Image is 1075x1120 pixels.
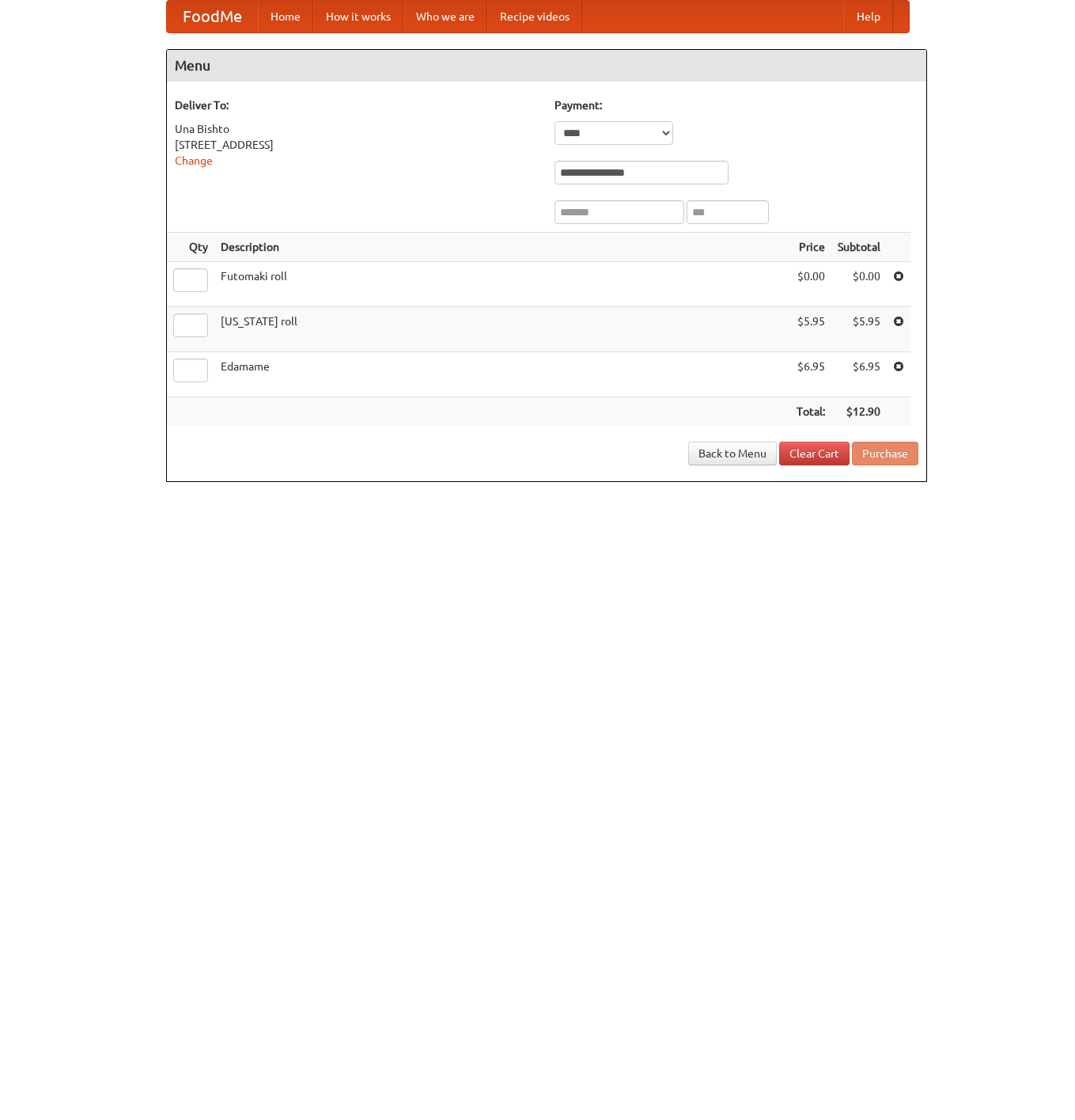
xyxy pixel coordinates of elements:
a: Clear Cart [779,442,850,465]
th: Total: [790,397,831,427]
a: Who we are [403,1,487,32]
a: Change [175,154,213,167]
td: $0.00 [831,262,887,307]
h5: Payment: [555,97,918,113]
td: Futomaki roll [214,262,790,307]
a: Recipe videos [487,1,582,32]
td: $5.95 [831,307,887,352]
button: Purchase [852,442,918,465]
th: Subtotal [831,233,887,262]
a: Back to Menu [688,442,777,465]
h5: Deliver To: [175,97,539,113]
td: $5.95 [790,307,831,352]
td: $0.00 [790,262,831,307]
th: Qty [167,233,214,262]
a: How it works [313,1,403,32]
th: Description [214,233,790,262]
td: $6.95 [790,352,831,397]
th: Price [790,233,831,262]
a: Home [258,1,313,32]
a: Help [844,1,893,32]
a: FoodMe [167,1,258,32]
td: Edamame [214,352,790,397]
div: Una Bishto [175,121,539,137]
td: [US_STATE] roll [214,307,790,352]
th: $12.90 [831,397,887,427]
div: [STREET_ADDRESS] [175,137,539,153]
h4: Menu [167,50,926,82]
td: $6.95 [831,352,887,397]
